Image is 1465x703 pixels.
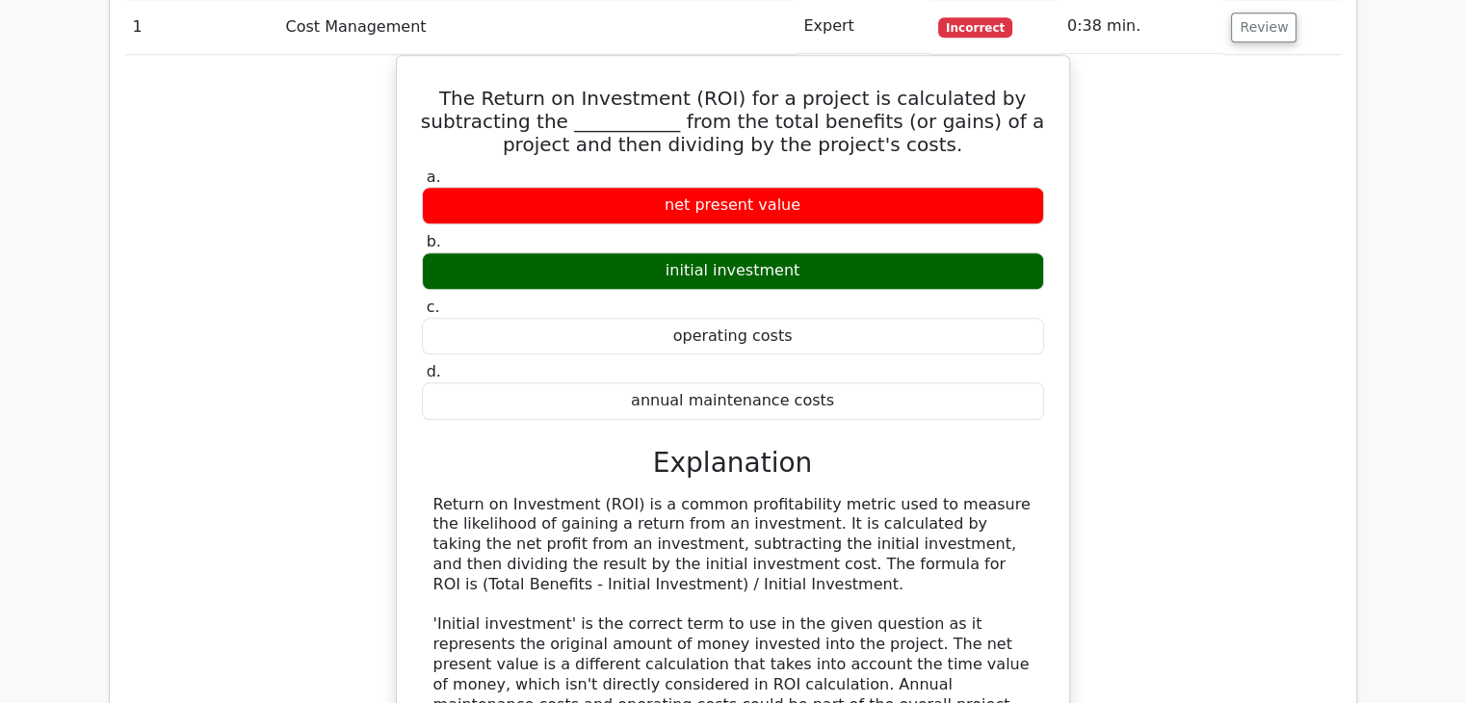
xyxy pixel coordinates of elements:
[427,232,441,250] span: b.
[422,252,1044,290] div: initial investment
[427,298,440,316] span: c.
[422,318,1044,355] div: operating costs
[938,17,1012,37] span: Incorrect
[433,447,1033,480] h3: Explanation
[422,382,1044,420] div: annual maintenance costs
[420,87,1046,156] h5: The Return on Investment (ROI) for a project is calculated by subtracting the ___________ from th...
[427,362,441,380] span: d.
[427,168,441,186] span: a.
[1231,13,1296,42] button: Review
[422,187,1044,224] div: net present value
